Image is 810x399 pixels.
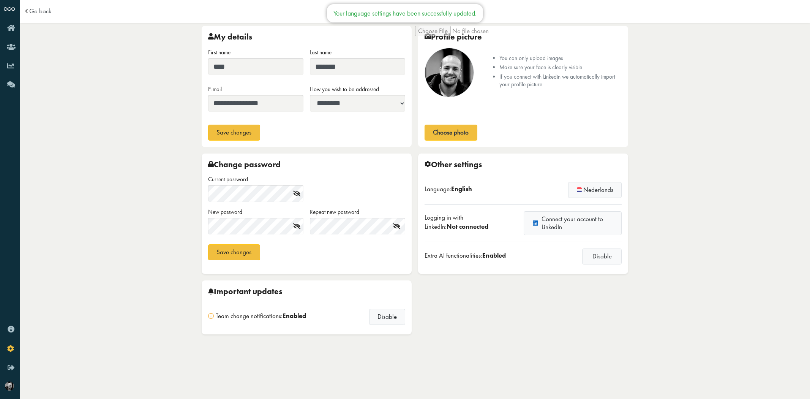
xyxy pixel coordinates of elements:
[425,160,622,169] div: Other settings
[208,85,222,93] label: E-mail
[208,287,405,296] div: Important updates
[208,125,260,141] button: Save changes
[208,176,303,184] label: Current password
[29,8,51,14] a: Go back
[283,312,306,320] span: Enabled
[582,249,622,264] button: Disable
[577,187,582,192] img: flag-nl.svg
[208,312,306,321] div: Team change notifications:
[524,211,622,235] a: Connect your account to LinkedIn
[208,244,260,260] button: Save changes
[310,85,379,93] label: How you wish to be addressed
[532,220,538,226] img: linkedin.svg
[425,185,472,194] div: Language:
[208,160,405,169] div: Change password
[451,185,472,193] span: English
[208,32,405,41] div: My details
[310,49,332,57] label: Last name
[568,182,622,198] button: Nederlands
[333,9,477,18] div: Your language settings have been successfully updated.
[310,208,405,216] label: Repeat new password
[425,251,506,260] div: Extra AI functionalities:
[482,251,506,260] span: Enabled
[447,222,488,231] span: Not connected
[208,208,303,216] label: New password
[369,309,406,325] button: Disable
[208,313,214,319] img: info.svg
[208,49,231,57] label: First name
[425,213,517,231] div: Logging in with LinkedIn:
